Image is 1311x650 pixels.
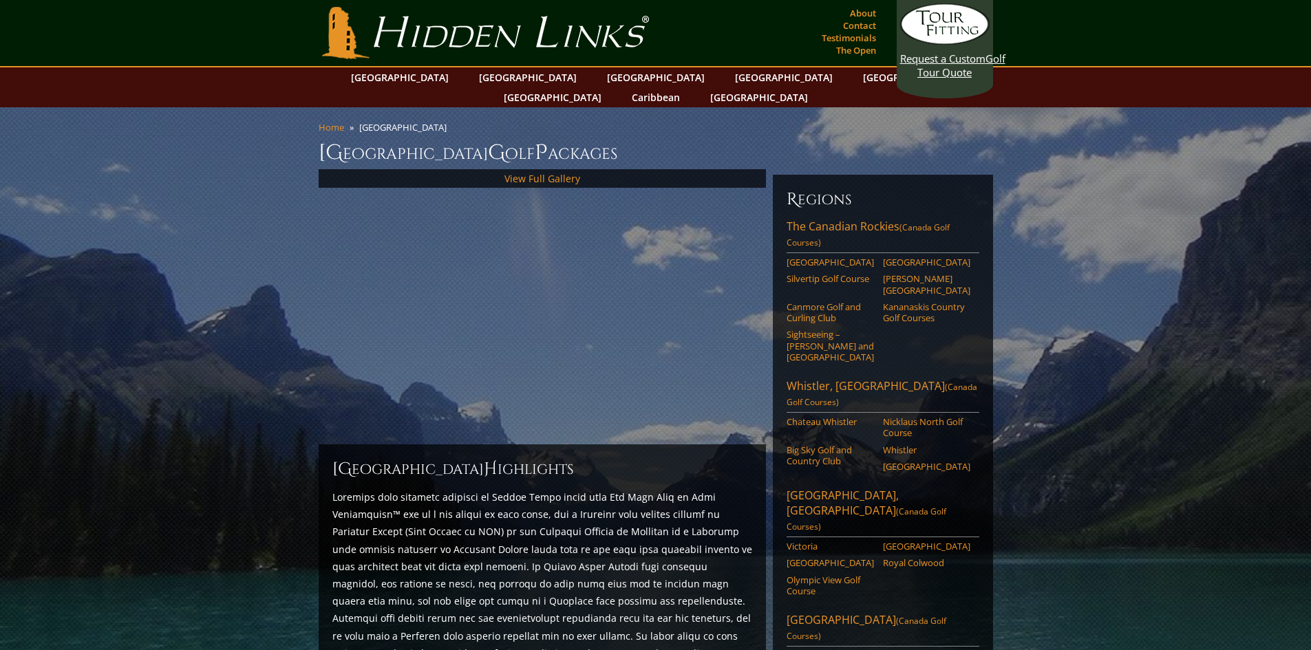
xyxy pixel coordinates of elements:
[883,301,970,324] a: Kananaskis Country Golf Courses
[484,458,498,480] span: H
[787,488,979,537] a: [GEOGRAPHIC_DATA], [GEOGRAPHIC_DATA](Canada Golf Courses)
[600,67,712,87] a: [GEOGRAPHIC_DATA]
[883,444,970,455] a: Whistler
[787,612,979,647] a: [GEOGRAPHIC_DATA](Canada Golf Courses)
[787,221,950,248] span: (Canada Golf Courses)
[497,87,608,107] a: [GEOGRAPHIC_DATA]
[883,541,970,552] a: [GEOGRAPHIC_DATA]
[344,67,456,87] a: [GEOGRAPHIC_DATA]
[787,557,874,568] a: [GEOGRAPHIC_DATA]
[787,541,874,552] a: Victoria
[787,444,874,467] a: Big Sky Golf and Country Club
[787,506,946,532] span: (Canada Golf Courses)
[883,257,970,268] a: [GEOGRAPHIC_DATA]
[787,301,874,324] a: Canmore Golf and Curling Club
[472,67,584,87] a: [GEOGRAPHIC_DATA]
[846,3,880,23] a: About
[818,28,880,47] a: Testimonials
[787,378,979,413] a: Whistler, [GEOGRAPHIC_DATA](Canada Golf Courses)
[900,3,990,79] a: Request a CustomGolf Tour Quote
[856,67,968,87] a: [GEOGRAPHIC_DATA]
[787,188,979,210] h6: Regions
[787,615,946,642] span: (Canada Golf Courses)
[625,87,687,107] a: Caribbean
[488,139,505,166] span: G
[787,416,874,427] a: Chateau Whistler
[728,67,840,87] a: [GEOGRAPHIC_DATA]
[787,273,874,284] a: Silvertip Golf Course
[504,172,580,185] a: View Full Gallery
[332,458,752,480] h2: [GEOGRAPHIC_DATA] ighlights
[787,574,874,597] a: Olympic View Golf Course
[900,52,985,65] span: Request a Custom
[883,416,970,439] a: Nicklaus North Golf Course
[883,557,970,568] a: Royal Colwood
[787,329,874,362] a: Sightseeing – [PERSON_NAME] and [GEOGRAPHIC_DATA]
[833,41,880,60] a: The Open
[787,219,979,253] a: The Canadian Rockies(Canada Golf Courses)
[319,121,344,133] a: Home
[840,16,880,35] a: Contact
[883,461,970,472] a: [GEOGRAPHIC_DATA]
[535,139,548,166] span: P
[787,257,874,268] a: [GEOGRAPHIC_DATA]
[319,139,993,166] h1: [GEOGRAPHIC_DATA] olf ackages
[883,273,970,296] a: [PERSON_NAME][GEOGRAPHIC_DATA]
[703,87,815,107] a: [GEOGRAPHIC_DATA]
[359,121,452,133] li: [GEOGRAPHIC_DATA]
